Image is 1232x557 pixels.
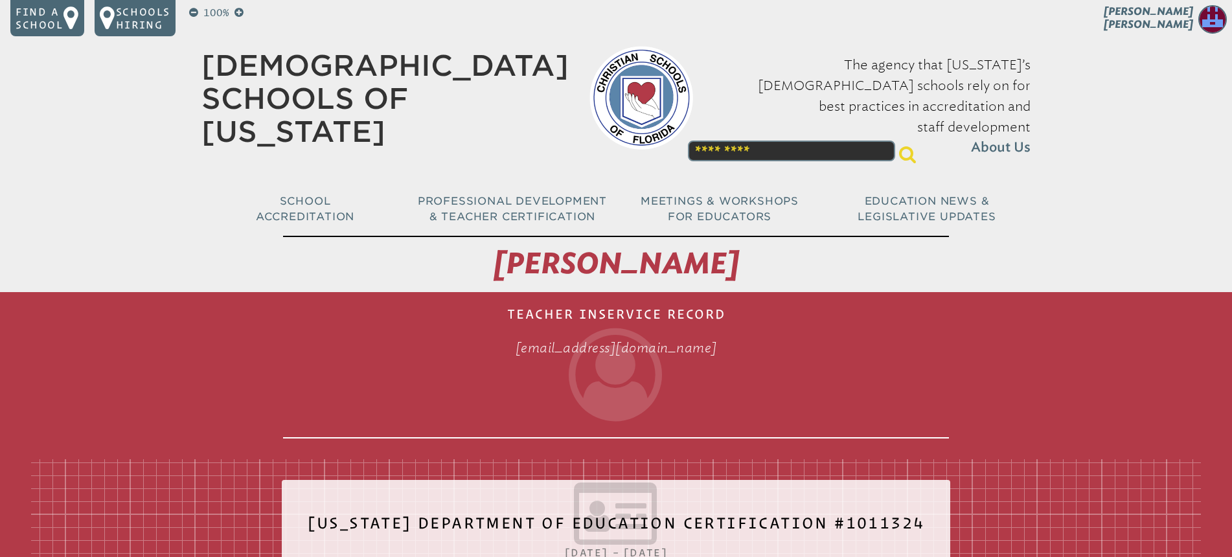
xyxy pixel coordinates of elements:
[971,137,1031,158] span: About Us
[418,195,607,223] span: Professional Development & Teacher Certification
[1198,5,1227,34] img: 72d2655a54ed7a0a8290d13e18d1ae93
[494,246,739,281] span: [PERSON_NAME]
[201,49,569,148] a: [DEMOGRAPHIC_DATA] Schools of [US_STATE]
[589,46,693,150] img: csf-logo-web-colors.png
[308,506,925,550] h2: [US_STATE] Department of Education Certification #1011324
[283,297,949,438] h1: Teacher Inservice Record
[1104,5,1193,30] span: [PERSON_NAME] [PERSON_NAME]
[714,54,1031,158] p: The agency that [US_STATE]’s [DEMOGRAPHIC_DATA] schools rely on for best practices in accreditati...
[16,5,63,31] p: Find a school
[641,195,799,223] span: Meetings & Workshops for Educators
[201,5,232,21] p: 100%
[858,195,996,223] span: Education News & Legislative Updates
[116,5,170,31] p: Schools Hiring
[256,195,354,223] span: School Accreditation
